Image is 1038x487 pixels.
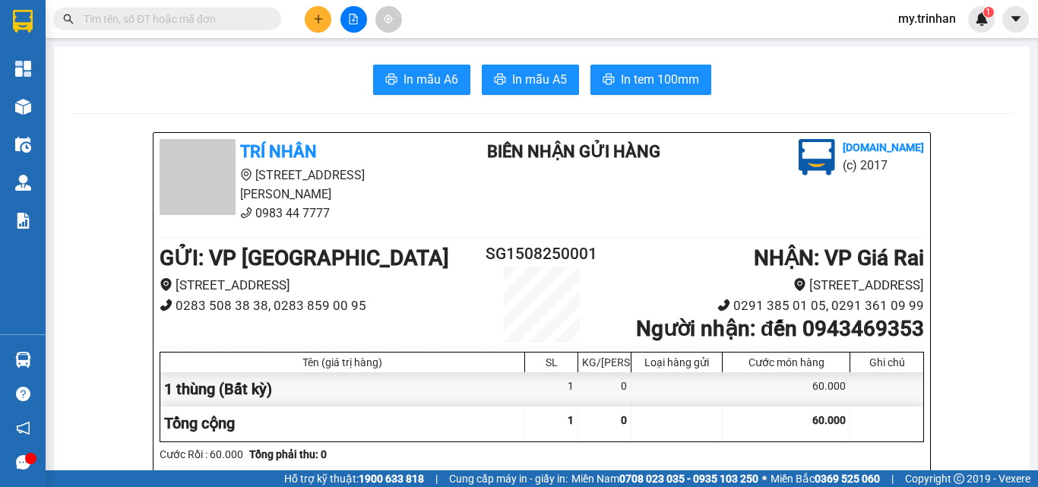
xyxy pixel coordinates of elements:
button: printerIn mẫu A5 [482,65,579,95]
li: [STREET_ADDRESS] [606,275,924,296]
span: caret-down [1009,12,1023,26]
img: solution-icon [15,213,31,229]
img: logo-vxr [13,10,33,33]
span: message [16,455,30,470]
img: logo.jpg [799,139,835,176]
li: (c) 2017 [843,156,924,175]
span: environment [160,278,172,291]
div: 0 [578,372,631,406]
span: 1 [568,414,574,426]
div: 60.000 [723,372,850,406]
b: BIÊN NHẬN GỬI HÀNG [487,142,660,161]
div: 1 thùng (Bất kỳ) [160,372,525,406]
div: Ghi chú [854,356,919,368]
span: In mẫu A6 [403,70,458,89]
span: 60.000 [812,414,846,426]
span: plus [313,14,324,24]
div: 1 [525,372,578,406]
li: 0283 508 38 38, 0283 859 00 95 [160,296,478,316]
h2: SG1508250001 [478,242,606,267]
div: Loại hàng gửi [635,356,718,368]
img: warehouse-icon [15,137,31,153]
li: 0983 44 7777 [160,204,442,223]
span: notification [16,421,30,435]
div: Cước món hàng [726,356,846,368]
span: | [891,470,894,487]
div: Cước Rồi : 60.000 [160,446,243,463]
span: In tem 100mm [621,70,699,89]
span: environment [793,278,806,291]
button: aim [375,6,402,33]
button: printerIn tem 100mm [590,65,711,95]
span: aim [383,14,394,24]
span: phone [160,299,172,311]
span: environment [240,169,252,181]
img: warehouse-icon [15,99,31,115]
span: 0 [621,414,627,426]
span: copyright [954,473,964,484]
b: GỬI : VP [GEOGRAPHIC_DATA] [160,245,449,270]
img: warehouse-icon [15,352,31,368]
li: [STREET_ADDRESS] [160,275,478,296]
button: printerIn mẫu A6 [373,65,470,95]
span: | [435,470,438,487]
span: ⚪️ [762,476,767,482]
b: TRÍ NHÂN [240,142,317,161]
span: phone [240,207,252,219]
strong: 0708 023 035 - 0935 103 250 [619,473,758,485]
button: plus [305,6,331,33]
img: warehouse-icon [15,175,31,191]
button: file-add [340,6,367,33]
div: SL [529,356,574,368]
span: printer [494,73,506,87]
input: Tìm tên, số ĐT hoặc mã đơn [84,11,263,27]
button: caret-down [1002,6,1029,33]
strong: 1900 633 818 [359,473,424,485]
span: phone [717,299,730,311]
b: Tổng phải thu: 0 [249,448,327,460]
span: Miền Bắc [771,470,880,487]
span: search [63,14,74,24]
sup: 1 [983,7,994,17]
div: Tên (giá trị hàng) [164,356,521,368]
img: icon-new-feature [975,12,989,26]
span: 1 [986,7,991,17]
b: [DOMAIN_NAME] [843,141,924,153]
span: file-add [348,14,359,24]
span: my.trinhan [886,9,968,28]
span: printer [385,73,397,87]
span: Hỗ trợ kỹ thuật: [284,470,424,487]
li: [STREET_ADDRESS][PERSON_NAME] [160,166,442,204]
b: Người nhận : đến 0943469353 [636,316,924,341]
strong: 0369 525 060 [815,473,880,485]
div: KG/[PERSON_NAME] [582,356,627,368]
span: In mẫu A5 [512,70,567,89]
span: Cung cấp máy in - giấy in: [449,470,568,487]
img: dashboard-icon [15,61,31,77]
span: Miền Nam [571,470,758,487]
span: question-circle [16,387,30,401]
span: Tổng cộng [164,414,235,432]
li: 0291 385 01 05, 0291 361 09 99 [606,296,924,316]
span: printer [603,73,615,87]
b: NHẬN : VP Giá Rai [754,245,924,270]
